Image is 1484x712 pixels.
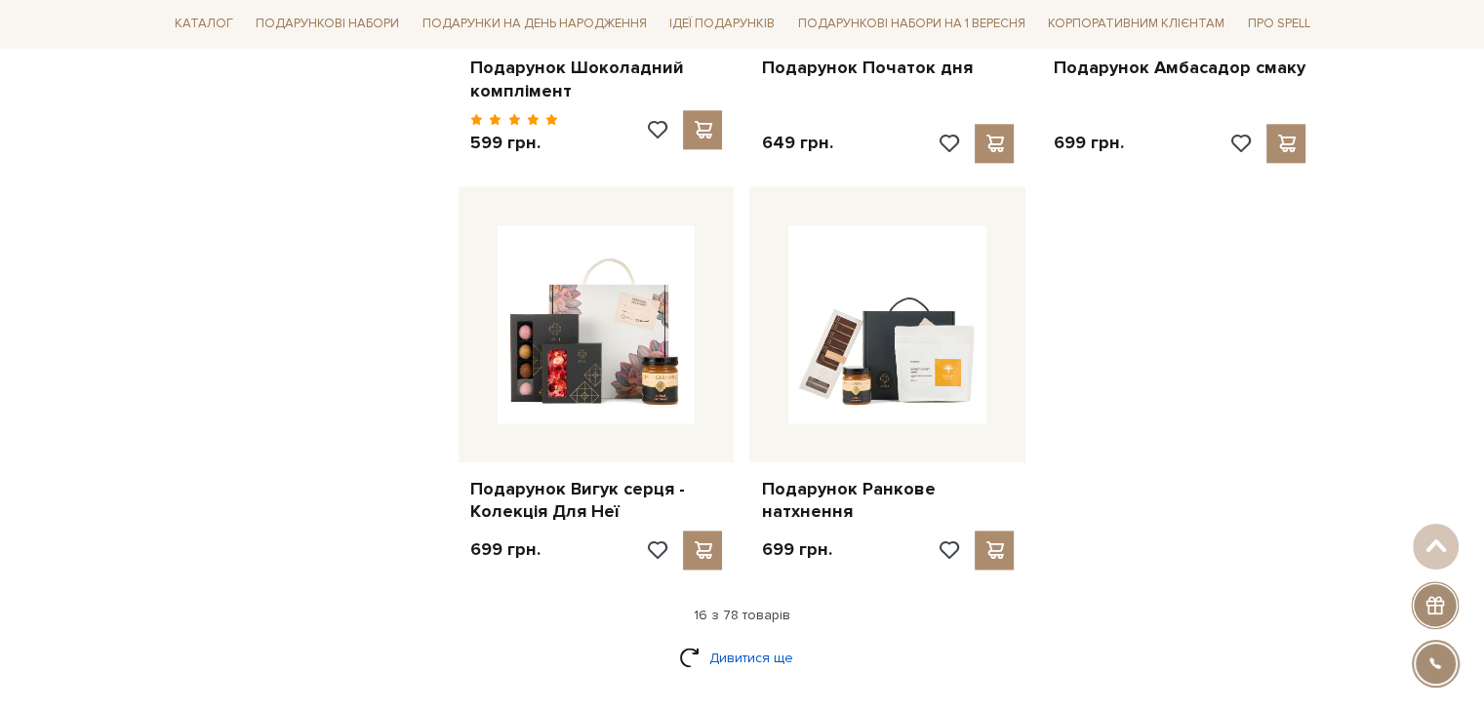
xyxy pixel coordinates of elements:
p: 699 грн. [761,538,831,561]
a: Подарункові набори на 1 Вересня [790,8,1033,41]
div: 16 з 78 товарів [159,607,1326,624]
a: Подарунок Вигук серця - Колекція Для Неї [470,478,723,524]
a: Корпоративним клієнтам [1040,8,1232,41]
a: Подарунки на День народження [415,10,655,40]
a: Подарунок Шоколадний комплімент [470,57,723,102]
p: 599 грн. [470,132,559,154]
p: 699 грн. [470,538,541,561]
a: Про Spell [1240,10,1318,40]
a: Подарунок Ранкове натхнення [761,478,1014,524]
p: 649 грн. [761,132,832,154]
p: 699 грн. [1053,132,1123,154]
a: Каталог [167,10,241,40]
a: Ідеї подарунків [662,10,782,40]
a: Подарунок Амбасадор смаку [1053,57,1305,79]
a: Дивитися ще [679,641,806,675]
a: Подарунок Початок дня [761,57,1014,79]
a: Подарункові набори [248,10,407,40]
